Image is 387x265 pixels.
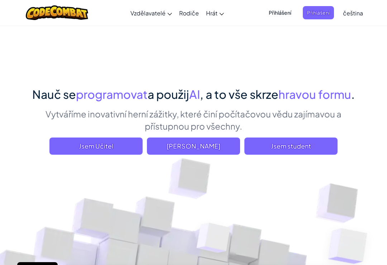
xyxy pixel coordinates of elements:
a: [PERSON_NAME] [147,138,240,155]
span: AI [189,87,200,101]
a: Jsem Učitel [49,138,143,155]
a: Hrát [202,3,228,23]
img: CodeCombat logo [26,5,89,20]
span: Hrát [206,9,218,17]
span: hravou formu [278,87,351,101]
span: , a to vše skrze [200,87,278,101]
span: čeština [343,9,363,17]
button: Přihlášení [303,6,334,19]
span: . [351,87,355,101]
span: programovat [76,87,148,101]
a: Vzdělavatelé [127,3,176,23]
span: a použij [148,87,189,101]
p: Vytváříme inovativní herní zážitky, které činí počítačovou vědu zajímavou a přístupnou pro všechny. [25,108,362,132]
button: Přihlášení [264,6,296,19]
span: Vzdělavatelé [130,9,166,17]
button: Jsem student [244,138,338,155]
span: Nauč se [32,87,76,101]
a: Rodiče [176,3,202,23]
a: čeština [339,3,367,23]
